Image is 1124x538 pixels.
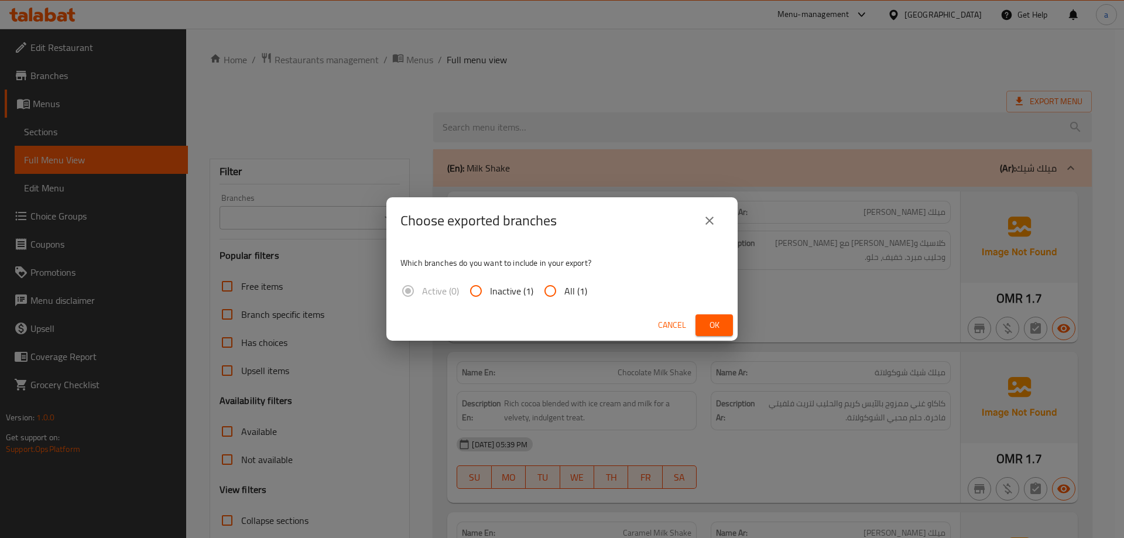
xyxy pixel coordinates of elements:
[658,318,686,333] span: Cancel
[653,314,691,336] button: Cancel
[695,207,724,235] button: close
[564,284,587,298] span: All (1)
[422,284,459,298] span: Active (0)
[695,314,733,336] button: Ok
[400,211,557,230] h2: Choose exported branches
[400,257,724,269] p: Which branches do you want to include in your export?
[490,284,533,298] span: Inactive (1)
[705,318,724,333] span: Ok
